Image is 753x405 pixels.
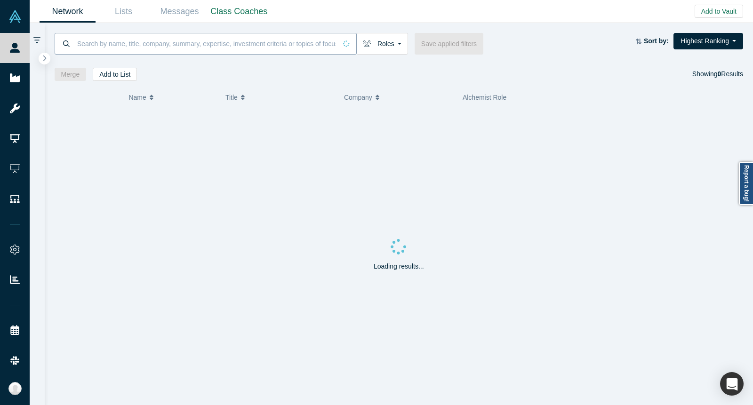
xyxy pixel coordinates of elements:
span: Alchemist Role [463,94,506,101]
p: Loading results... [374,262,424,271]
button: Highest Ranking [673,33,743,49]
span: Name [128,87,146,107]
strong: 0 [718,70,721,78]
img: Alchemist Vault Logo [8,10,22,23]
a: Report a bug! [739,162,753,205]
button: Name [128,87,216,107]
button: Add to Vault [695,5,743,18]
span: Company [344,87,372,107]
button: Merge [55,68,87,81]
button: Title [225,87,334,107]
img: Annika Lauer's Account [8,382,22,395]
button: Company [344,87,453,107]
input: Search by name, title, company, summary, expertise, investment criteria or topics of focus [76,32,336,55]
a: Lists [96,0,152,23]
strong: Sort by: [644,37,669,45]
button: Add to List [93,68,137,81]
span: Title [225,87,238,107]
div: Showing [692,68,743,81]
a: Class Coaches [208,0,271,23]
button: Save applied filters [415,33,483,55]
a: Messages [152,0,208,23]
button: Roles [356,33,408,55]
span: Results [718,70,743,78]
a: Network [40,0,96,23]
